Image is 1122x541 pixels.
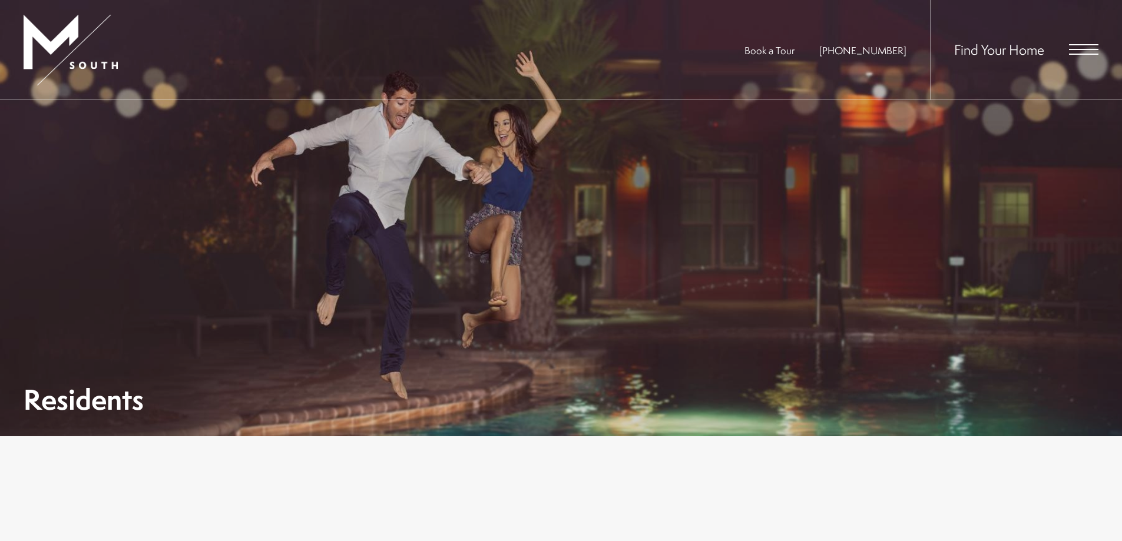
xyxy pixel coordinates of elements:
span: [PHONE_NUMBER] [819,44,906,57]
button: Open Menu [1069,44,1098,55]
a: Book a Tour [744,44,795,57]
a: Find Your Home [954,40,1044,59]
h1: Residents [24,386,144,413]
a: Call Us at 813-570-8014 [819,44,906,57]
img: MSouth [24,15,118,85]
